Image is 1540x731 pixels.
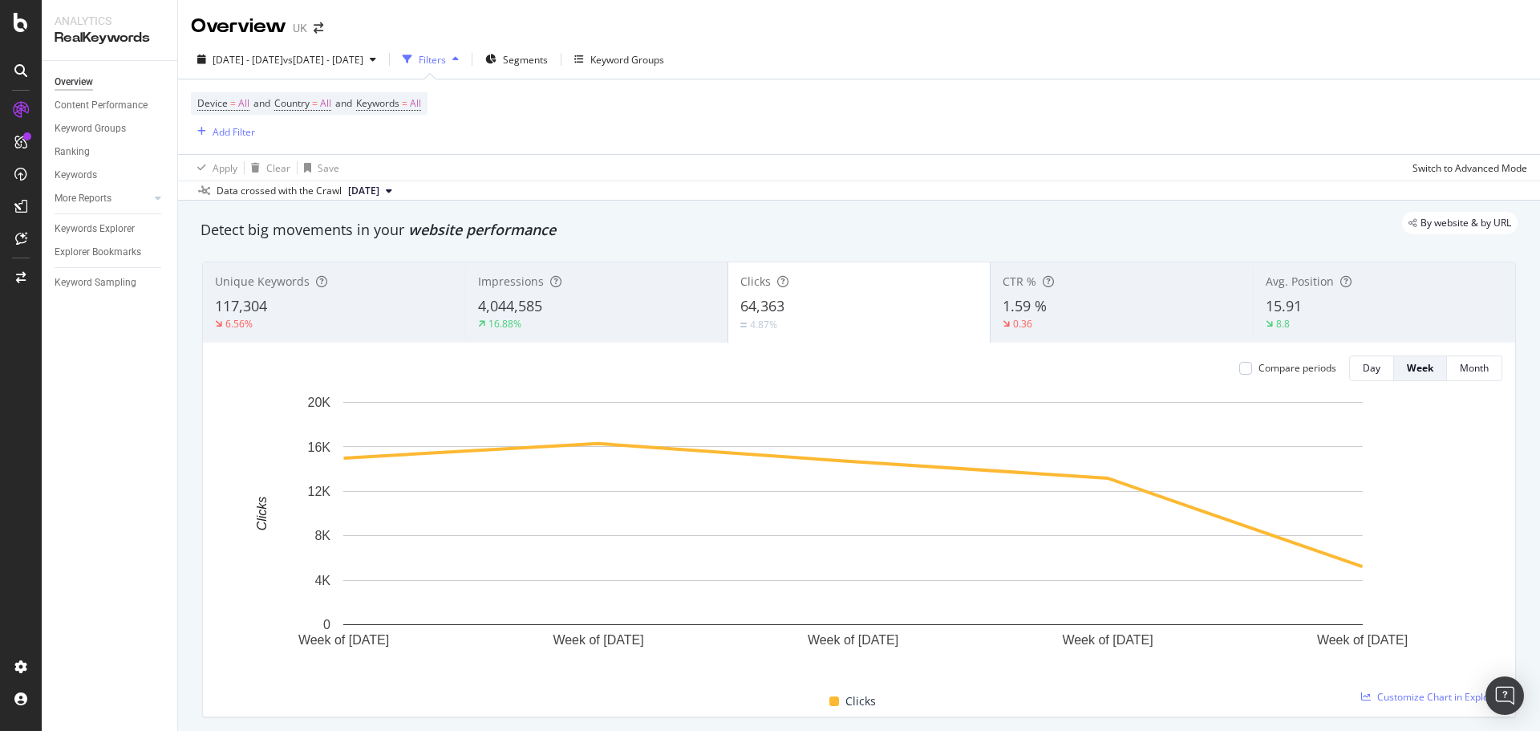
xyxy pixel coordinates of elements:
svg: A chart. [216,394,1490,673]
div: Day [1363,361,1380,375]
div: Filters [419,53,446,67]
button: Save [298,155,339,181]
button: Apply [191,155,237,181]
div: 8.8 [1276,317,1290,331]
div: Keywords Explorer [55,221,135,238]
a: Keyword Groups [55,120,166,137]
span: vs [DATE] - [DATE] [283,53,363,67]
div: Keyword Groups [590,53,664,67]
a: Customize Chart in Explorer [1361,690,1502,704]
div: Switch to Advanced Mode [1412,161,1527,175]
button: Segments [479,47,554,72]
span: [DATE] - [DATE] [213,53,283,67]
a: Ranking [55,144,166,160]
div: Clear [266,161,290,175]
div: Keyword Sampling [55,274,136,291]
div: Keywords [55,167,97,184]
a: Content Performance [55,97,166,114]
span: = [402,96,407,110]
div: Content Performance [55,97,148,114]
div: Overview [55,74,93,91]
button: Day [1349,355,1394,381]
a: Overview [55,74,166,91]
span: and [335,96,352,110]
text: 16K [308,440,331,453]
a: Keywords Explorer [55,221,166,238]
span: All [320,92,331,115]
span: Device [197,96,228,110]
button: Month [1447,355,1502,381]
span: By website & by URL [1420,218,1511,228]
a: Keyword Sampling [55,274,166,291]
text: Week of [DATE] [553,633,643,647]
text: 12K [308,485,331,498]
span: Clicks [740,274,771,289]
div: Month [1460,361,1489,375]
div: Open Intercom Messenger [1485,676,1524,715]
span: Unique Keywords [215,274,310,289]
span: 2025 Sep. 27th [348,184,379,198]
div: Add Filter [213,125,255,139]
text: 8K [314,529,330,542]
a: More Reports [55,190,150,207]
span: Country [274,96,310,110]
span: = [312,96,318,110]
div: 0.36 [1013,317,1032,331]
button: Clear [245,155,290,181]
div: RealKeywords [55,29,164,47]
text: 4K [314,574,330,587]
text: 20K [308,396,331,409]
button: [DATE] [342,181,399,201]
text: Week of [DATE] [808,633,898,647]
div: Explorer Bookmarks [55,244,141,261]
text: Clicks [255,497,269,531]
div: Keyword Groups [55,120,126,137]
span: 1.59 % [1003,296,1047,315]
span: Keywords [356,96,399,110]
span: and [253,96,270,110]
span: 117,304 [215,296,267,315]
span: 64,363 [740,296,784,315]
div: 4.87% [750,318,777,331]
div: Ranking [55,144,90,160]
button: Keyword Groups [568,47,671,72]
span: 4,044,585 [478,296,542,315]
text: Week of [DATE] [1317,633,1408,647]
span: Customize Chart in Explorer [1377,690,1502,704]
span: Clicks [845,692,876,711]
button: Switch to Advanced Mode [1406,155,1527,181]
div: Data crossed with the Crawl [217,184,342,198]
div: Save [318,161,339,175]
button: Week [1394,355,1447,381]
div: 16.88% [488,317,521,331]
div: More Reports [55,190,111,207]
div: 6.56% [225,317,253,331]
a: Explorer Bookmarks [55,244,166,261]
span: Segments [503,53,548,67]
span: All [238,92,249,115]
div: Apply [213,161,237,175]
button: Filters [396,47,465,72]
a: Keywords [55,167,166,184]
text: Week of [DATE] [1062,633,1153,647]
div: Analytics [55,13,164,29]
div: UK [293,20,307,36]
button: [DATE] - [DATE]vs[DATE] - [DATE] [191,47,383,72]
span: Avg. Position [1266,274,1334,289]
span: All [410,92,421,115]
div: arrow-right-arrow-left [314,22,323,34]
div: Week [1407,361,1433,375]
text: Week of [DATE] [298,633,389,647]
div: Overview [191,13,286,40]
text: 0 [323,618,330,632]
div: Compare periods [1258,361,1336,375]
span: = [230,96,236,110]
span: Impressions [478,274,544,289]
div: legacy label [1402,212,1518,234]
button: Add Filter [191,122,255,141]
img: Equal [740,323,747,327]
span: 15.91 [1266,296,1302,315]
span: CTR % [1003,274,1036,289]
